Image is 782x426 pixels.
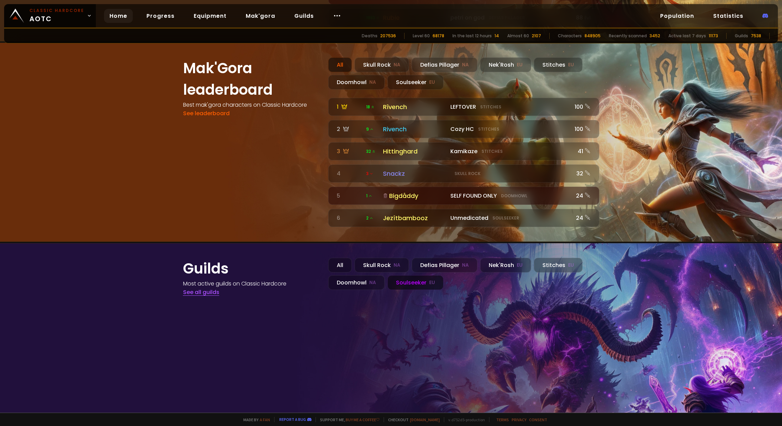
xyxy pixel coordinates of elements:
a: Statistics [708,9,749,23]
div: Snackz [383,169,447,178]
div: Almost 60 [507,33,529,39]
small: NA [462,62,469,68]
div: Bigdåddy [383,191,447,200]
div: Recently scanned [609,33,647,39]
a: Terms [496,417,509,422]
small: EU [517,262,523,269]
a: Mak'gora [240,9,281,23]
div: All [328,57,352,72]
a: Consent [529,417,547,422]
small: Skull Rock [454,171,480,177]
div: Skull Rock [355,258,409,272]
div: Stitches [534,258,582,272]
small: EU [429,279,435,286]
span: 3 [366,171,373,177]
small: EU [568,262,574,269]
div: 3 [337,147,362,156]
h4: Best mak'gora characters on Classic Hardcore [183,101,320,109]
small: EU [429,79,435,86]
small: EU [517,62,523,68]
span: 18 [366,104,375,110]
div: 6 [337,214,362,222]
div: Nek'Rosh [480,258,531,272]
div: 24 [573,191,591,200]
div: Rivench [383,124,447,134]
div: Kamikaze [450,147,568,156]
a: Home [104,9,133,23]
a: 6 2JezítbamboozUnmedicatedSoulseeker24 [328,209,599,227]
small: NA [394,262,400,269]
a: Guilds [289,9,319,23]
a: 4 3 SnackzSkull Rock32 [328,164,599,183]
div: Characters [558,33,582,39]
div: 1 [337,103,362,111]
div: 7538 [751,33,761,39]
div: Active last 7 days [668,33,706,39]
small: NA [462,262,469,269]
small: NA [394,62,400,68]
a: See leaderboard [183,109,230,117]
div: Jezítbambooz [383,213,447,223]
div: 207536 [380,33,396,39]
div: Nek'Rosh [480,57,531,72]
span: Checkout [384,417,440,422]
h1: Mak'Gora leaderboard [183,57,320,101]
span: v. d752d5 - production [444,417,485,422]
a: 1 18 RîvenchLEFTOVERStitches100 [328,98,599,116]
div: Defias Pillager [412,57,477,72]
a: 2 9RivenchCozy HCStitches100 [328,120,599,138]
a: 5 1BigdåddySELF FOUND ONLYDoomhowl24 [328,187,599,205]
div: All [328,258,352,272]
small: NA [369,279,376,286]
div: Stitches [534,57,582,72]
div: Rîvench [383,102,447,111]
div: 100 [573,103,591,111]
span: AOTC [29,8,84,24]
a: 3 32 HittinghardKamikazeStitches41 [328,142,599,160]
div: Guilds [735,33,748,39]
div: 5 [337,191,362,200]
div: 2 [337,125,362,133]
small: Doomhowl [501,193,527,199]
span: Support me, [316,417,380,422]
small: EU [568,62,574,68]
div: 4 [337,169,362,178]
div: 24 [573,214,591,222]
div: LEFTOVER [450,103,568,111]
small: Stitches [482,148,503,155]
div: Soulseeker [387,75,444,90]
div: Unmedicated [450,214,568,222]
a: Classic HardcoreAOTC [4,4,96,27]
span: 9 [366,126,374,132]
small: NA [369,79,376,86]
a: Equipment [188,9,232,23]
div: 100 [573,125,591,133]
div: In the last 12 hours [452,33,492,39]
a: See all guilds [183,288,219,296]
small: Classic Hardcore [29,8,84,14]
div: 68178 [433,33,444,39]
span: Made by [239,417,270,422]
small: Stitches [478,126,499,132]
div: 14 [495,33,499,39]
a: a fan [260,417,270,422]
div: 32 [573,169,591,178]
div: SELF FOUND ONLY [450,191,568,200]
h1: Guilds [183,258,320,279]
a: Buy me a coffee [346,417,380,422]
div: Doomhowl [328,75,385,90]
div: Doomhowl [328,275,385,290]
small: Soulseeker [492,215,519,221]
div: Cozy HC [450,125,568,133]
a: [DOMAIN_NAME] [410,417,440,422]
div: Defias Pillager [412,258,477,272]
a: Report a bug [279,417,306,422]
span: 1 [366,193,372,199]
div: Deaths [362,33,377,39]
div: Hittinghard [383,147,447,156]
div: 11173 [709,33,718,39]
div: 41 [573,147,591,156]
div: Skull Rock [355,57,409,72]
div: Level 60 [413,33,430,39]
small: Stitches [480,104,501,110]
